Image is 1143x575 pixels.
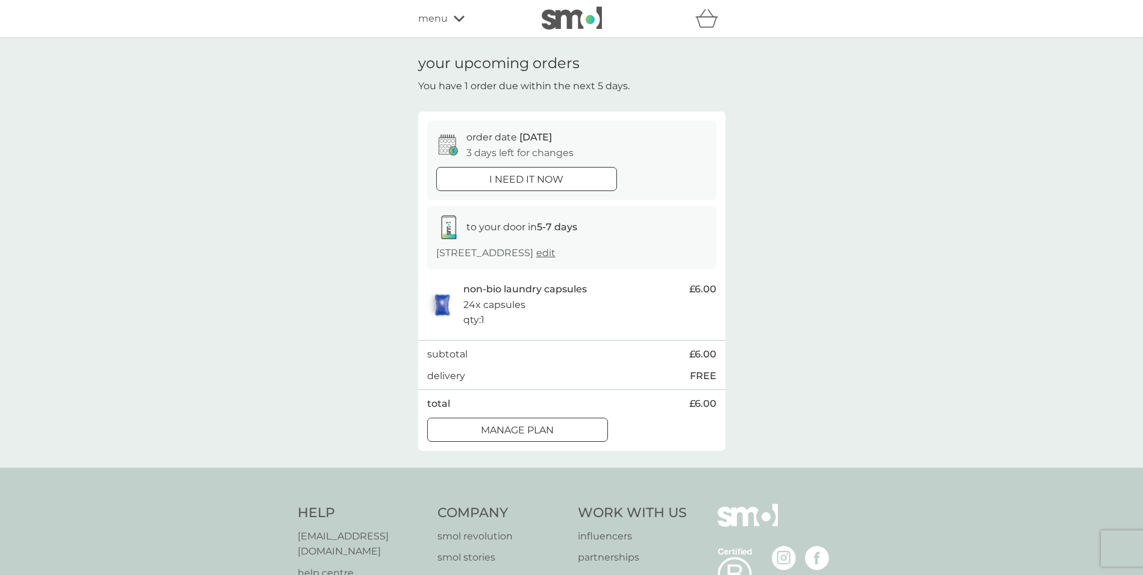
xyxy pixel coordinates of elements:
[298,504,426,523] h4: Help
[542,7,602,30] img: smol
[437,529,566,544] a: smol revolution
[578,529,687,544] a: influencers
[466,145,574,161] p: 3 days left for changes
[427,368,465,384] p: delivery
[578,550,687,565] a: partnerships
[463,297,525,313] p: 24x capsules
[427,418,608,442] button: Manage plan
[298,529,426,559] a: [EMAIL_ADDRESS][DOMAIN_NAME]
[489,172,563,187] p: i need it now
[436,167,617,191] button: i need it now
[463,312,484,328] p: qty : 1
[805,546,829,570] img: visit the smol Facebook page
[690,368,716,384] p: FREE
[427,396,450,412] p: total
[718,504,778,545] img: smol
[418,11,448,27] span: menu
[418,55,580,72] h1: your upcoming orders
[519,131,552,143] span: [DATE]
[418,78,630,94] p: You have 1 order due within the next 5 days.
[481,423,554,438] p: Manage plan
[772,546,796,570] img: visit the smol Instagram page
[437,504,566,523] h4: Company
[463,281,587,297] p: non-bio laundry capsules
[537,221,577,233] strong: 5-7 days
[695,7,725,31] div: basket
[436,245,556,261] p: [STREET_ADDRESS]
[437,550,566,565] a: smol stories
[466,221,577,233] span: to your door in
[466,130,552,145] p: order date
[689,396,716,412] span: £6.00
[427,347,468,362] p: subtotal
[536,247,556,259] a: edit
[689,347,716,362] span: £6.00
[578,504,687,523] h4: Work With Us
[689,281,716,297] span: £6.00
